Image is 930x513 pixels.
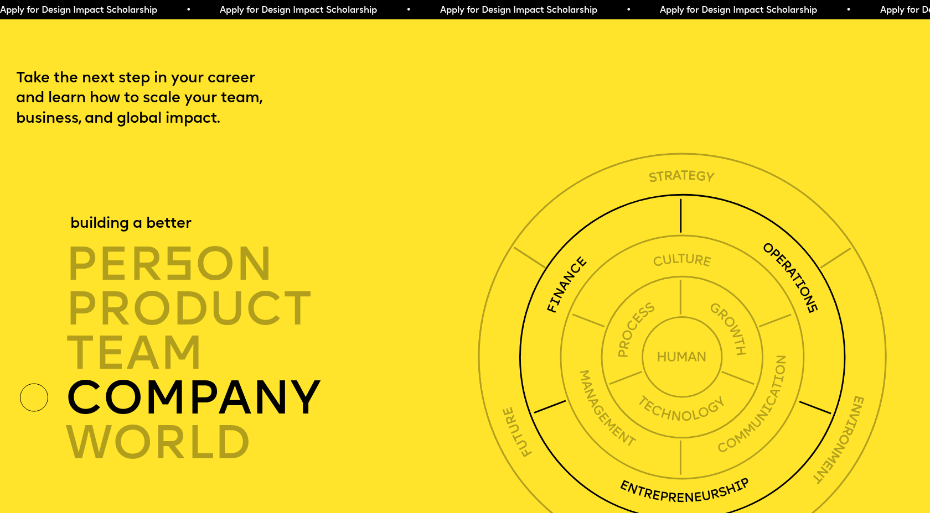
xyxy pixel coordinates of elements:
[65,287,484,332] div: product
[16,69,304,130] p: Take the next step in your career and learn how to scale your team, business, and global impact.
[185,6,190,15] span: •
[163,244,195,292] span: s
[65,332,484,376] div: TEAM
[70,214,192,235] div: building a better
[65,242,484,287] div: per on
[65,421,484,465] div: world
[65,376,484,421] div: company
[626,6,631,15] span: •
[406,6,411,15] span: •
[846,6,851,15] span: •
